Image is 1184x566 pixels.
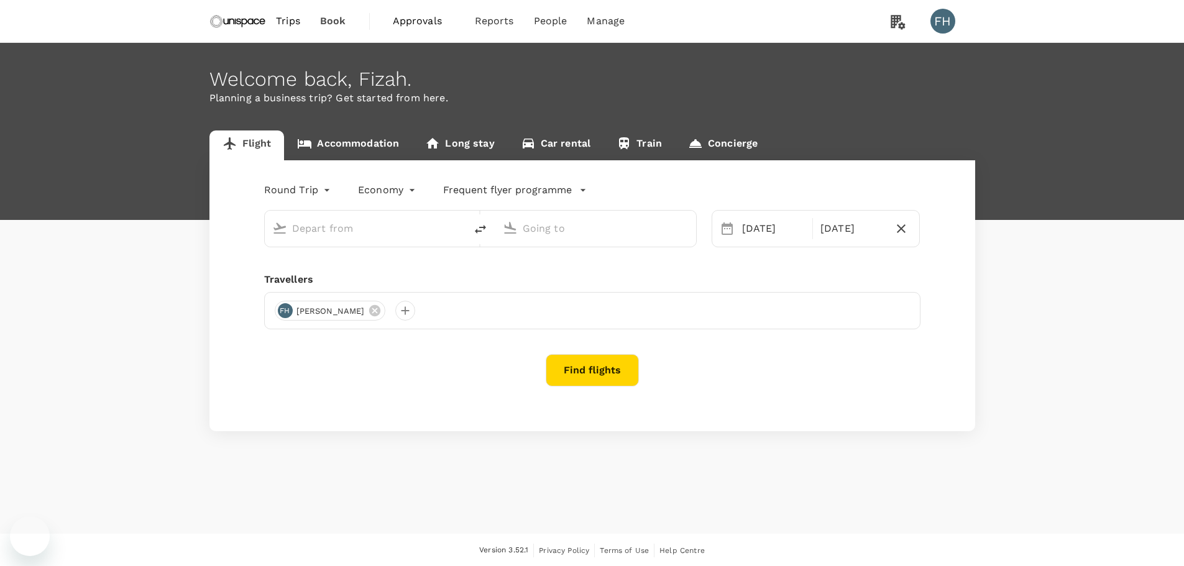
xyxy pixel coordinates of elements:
div: Welcome back , Fizah . [209,68,975,91]
a: Privacy Policy [539,544,589,557]
img: Unispace [209,7,267,35]
span: [PERSON_NAME] [289,305,372,317]
span: Trips [276,14,300,29]
span: Version 3.52.1 [479,544,528,557]
a: Flight [209,130,285,160]
input: Going to [523,219,670,238]
button: Frequent flyer programme [443,183,587,198]
div: FH [930,9,955,34]
div: FH[PERSON_NAME] [275,301,386,321]
button: Find flights [546,354,639,386]
button: Open [687,227,690,229]
a: Car rental [508,130,604,160]
a: Concierge [675,130,771,160]
span: People [534,14,567,29]
a: Accommodation [284,130,412,160]
button: delete [466,214,495,244]
p: Planning a business trip? Get started from here. [209,91,975,106]
div: [DATE] [815,216,888,241]
a: Help Centre [659,544,705,557]
span: Book [320,14,346,29]
span: Privacy Policy [539,546,589,555]
span: Approvals [393,14,455,29]
a: Long stay [412,130,507,160]
div: Economy [358,180,418,200]
span: Reports [475,14,514,29]
div: [DATE] [737,216,810,241]
span: Help Centre [659,546,705,555]
a: Train [603,130,675,160]
div: FH [278,303,293,318]
iframe: Button to launch messaging window [10,516,50,556]
div: Travellers [264,272,920,287]
button: Open [457,227,459,229]
span: Terms of Use [600,546,649,555]
div: Round Trip [264,180,334,200]
span: Manage [587,14,625,29]
p: Frequent flyer programme [443,183,572,198]
input: Depart from [292,219,439,238]
a: Terms of Use [600,544,649,557]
